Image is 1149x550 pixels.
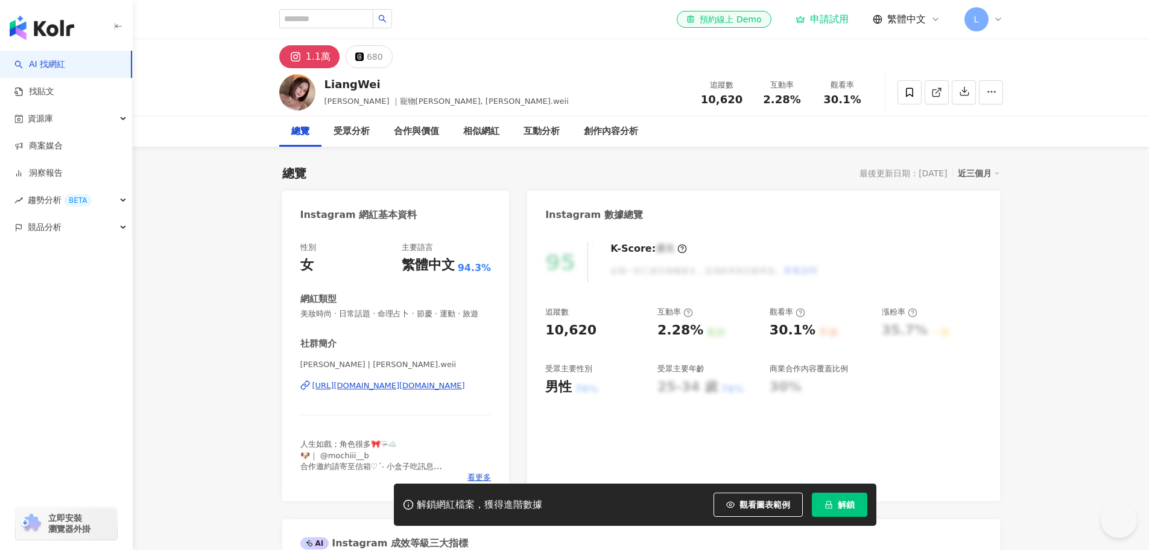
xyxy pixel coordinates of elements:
img: logo [10,16,74,40]
div: 創作內容分析 [584,124,638,139]
div: 解鎖網紅檔案，獲得進階數據 [417,499,542,511]
div: 觀看率 [820,79,866,91]
div: 觀看率 [770,307,805,318]
div: 互動分析 [524,124,560,139]
div: 近三個月 [958,165,1000,181]
div: 追蹤數 [545,307,569,318]
span: 美妝時尚 · 日常話題 · 命理占卜 · 節慶 · 運動 · 旅遊 [300,309,492,319]
div: 社群簡介 [300,337,337,350]
span: [PERSON_NAME] ｜寵物[PERSON_NAME], [PERSON_NAME].weii [324,97,569,106]
span: 競品分析 [28,214,62,241]
div: 1.1萬 [306,48,331,65]
div: 主要語言 [402,242,433,253]
div: BETA [64,194,92,206]
div: 10,620 [545,321,597,340]
span: 30.1% [823,94,861,106]
div: 互動率 [759,79,805,91]
div: K-Score : [610,242,687,255]
div: 30.1% [770,321,815,340]
div: 追蹤數 [699,79,745,91]
div: 受眾主要年齡 [657,363,704,374]
div: 繁體中文 [402,256,455,275]
span: 立即安裝 瀏覽器外掛 [48,513,90,534]
span: 94.3% [458,261,492,275]
div: 女 [300,256,314,275]
span: [PERSON_NAME] | [PERSON_NAME].weii [300,359,492,370]
span: 繁體中文 [887,13,926,26]
div: 網紅類型 [300,293,337,305]
div: 總覽 [291,124,309,139]
span: 趨勢分析 [28,187,92,214]
div: AI [300,537,329,549]
div: Instagram 網紅基本資料 [300,208,417,222]
div: 合作與價值 [394,124,439,139]
a: [URL][DOMAIN_NAME][DOMAIN_NAME] [300,380,492,391]
div: 漲粉率 [882,307,917,318]
div: 相似網紅 [463,124,499,139]
a: chrome extension立即安裝 瀏覽器外掛 [16,507,117,540]
span: 2.28% [763,94,800,106]
button: 觀看圖表範例 [714,493,803,517]
div: LiangWei [324,77,569,92]
div: 商業合作內容覆蓋比例 [770,363,848,374]
div: 受眾分析 [334,124,370,139]
a: 找貼文 [14,86,54,98]
div: 2.28% [657,321,703,340]
a: searchAI 找網紅 [14,59,65,71]
span: 人生如戲；角色很多🎀♡̴☁️ 🐶｜ @mochiii__b 合作邀約請寄至信箱♡ˊ˗ 小盒子吃訊息 📩｜[EMAIL_ADDRESS][DOMAIN_NAME] [300,440,455,482]
button: 680 [346,45,393,68]
span: 看更多 [467,472,491,483]
span: 10,620 [701,93,742,106]
a: 申請試用 [796,13,849,25]
img: KOL Avatar [279,74,315,110]
span: L [974,13,979,26]
div: Instagram 成效等級三大指標 [300,537,468,550]
span: lock [825,500,833,509]
span: 觀看圖表範例 [739,500,790,510]
div: 總覽 [282,165,306,182]
div: 互動率 [657,307,693,318]
span: 資源庫 [28,105,53,132]
img: chrome extension [19,514,43,533]
a: 商案媒合 [14,140,63,152]
div: 受眾主要性別 [545,363,592,374]
button: 解鎖 [812,493,867,517]
div: 預約線上 Demo [686,13,761,25]
div: 最後更新日期：[DATE] [859,168,947,178]
div: 男性 [545,378,572,397]
div: [URL][DOMAIN_NAME][DOMAIN_NAME] [312,380,465,391]
div: 性別 [300,242,316,253]
span: 解鎖 [838,500,855,510]
button: 1.1萬 [279,45,340,68]
a: 預約線上 Demo [677,11,771,28]
span: search [378,14,387,23]
div: Instagram 數據總覽 [545,208,643,222]
span: rise [14,196,23,205]
div: 680 [367,48,383,65]
a: 洞察報告 [14,167,63,179]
